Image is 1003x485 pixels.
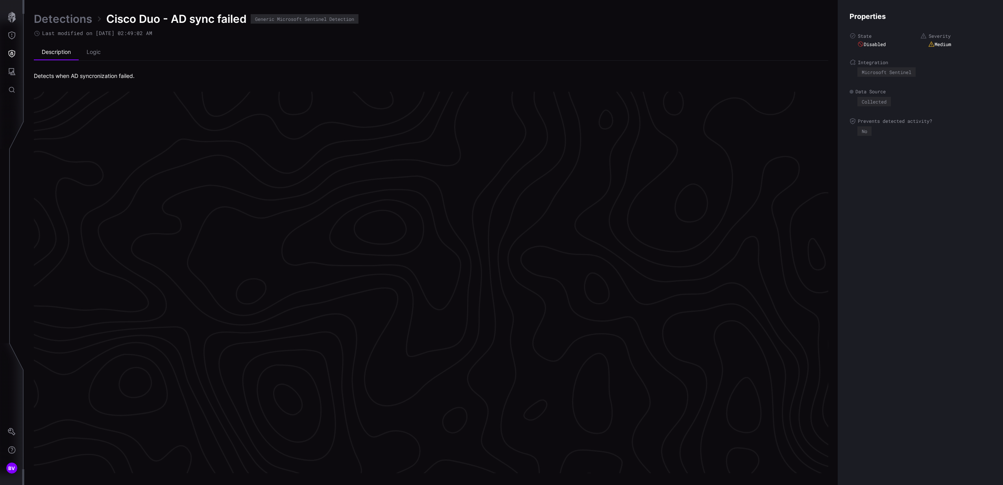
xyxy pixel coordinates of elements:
[928,41,951,47] div: Medium
[8,464,15,472] span: BV
[862,129,867,133] div: No
[255,17,354,21] div: Generic Microsoft Sentinel Detection
[0,459,23,477] button: BV
[862,70,911,74] div: Microsoft Sentinel
[857,41,886,47] div: Disabled
[79,44,109,60] li: Logic
[34,44,79,60] li: Description
[862,99,887,104] div: Collected
[850,118,991,124] label: Prevents detected activity?
[34,12,92,26] a: Detections
[42,30,152,37] span: Last modified on
[106,12,247,26] span: Cisco Duo - AD sync failed
[34,72,828,80] div: Detects when AD syncronization failed.
[850,89,991,95] label: Data Source
[850,33,920,39] label: State
[920,33,991,39] label: Severity
[850,12,991,21] h4: Properties
[850,59,991,65] label: Integration
[96,30,152,37] time: [DATE] 02:49:02 AM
